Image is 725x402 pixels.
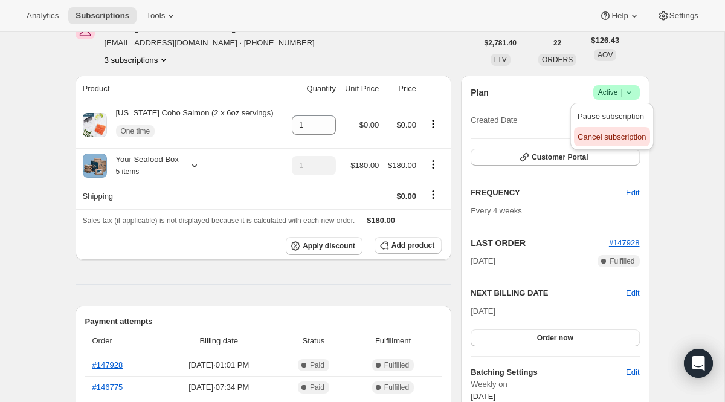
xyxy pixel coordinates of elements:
[610,256,634,266] span: Fulfilled
[396,192,416,201] span: $0.00
[382,76,420,102] th: Price
[592,7,647,24] button: Help
[19,7,66,24] button: Analytics
[367,216,395,225] span: $180.00
[85,328,159,354] th: Order
[620,88,622,97] span: |
[471,255,495,267] span: [DATE]
[375,237,442,254] button: Add product
[83,216,355,225] span: Sales tax (if applicable) is not displayed because it is calculated with each new order.
[352,335,434,347] span: Fulfillment
[471,206,522,215] span: Every 4 weeks
[598,51,613,59] span: AOV
[471,237,609,249] h2: LAST ORDER
[471,392,495,401] span: [DATE]
[283,335,344,347] span: Status
[553,38,561,48] span: 22
[76,76,286,102] th: Product
[471,187,626,199] h2: FREQUENCY
[286,76,340,102] th: Quantity
[611,11,628,21] span: Help
[542,56,573,64] span: ORDERS
[303,241,355,251] span: Apply discount
[105,20,251,32] div: Jack [PERSON_NAME]
[471,378,639,391] span: Weekly on
[669,11,698,21] span: Settings
[650,7,706,24] button: Settings
[471,149,639,166] button: Customer Portal
[619,183,646,203] button: Edit
[146,11,165,21] span: Tools
[477,34,524,51] button: $2,781.40
[163,381,276,394] span: [DATE] · 07:34 PM
[609,237,640,249] button: #147928
[139,7,184,24] button: Tools
[107,154,179,178] div: Your Seafood Box
[340,76,382,102] th: Unit Price
[574,127,649,146] button: Cancel subscription
[609,238,640,247] a: #147928
[574,106,649,126] button: Pause subscription
[83,154,107,178] img: product img
[626,287,639,299] button: Edit
[76,11,129,21] span: Subscriptions
[471,306,495,316] span: [DATE]
[107,107,274,143] div: [US_STATE] Coho Salmon (2 x 6oz servings)
[286,237,362,255] button: Apply discount
[350,161,379,170] span: $180.00
[85,316,442,328] h2: Payment attempts
[546,34,569,51] button: 22
[494,56,507,64] span: LTV
[532,152,588,162] span: Customer Portal
[471,366,626,378] h6: Batching Settings
[116,167,140,176] small: 5 items
[359,120,379,129] span: $0.00
[163,335,276,347] span: Billing date
[310,360,324,370] span: Paid
[537,333,573,343] span: Order now
[424,188,443,201] button: Shipping actions
[310,383,324,392] span: Paid
[485,38,517,48] span: $2,781.40
[384,383,409,392] span: Fulfilled
[92,360,123,369] a: #147928
[391,241,434,250] span: Add product
[424,158,443,171] button: Product actions
[578,112,644,121] span: Pause subscription
[76,183,286,209] th: Shipping
[27,11,59,21] span: Analytics
[471,86,489,99] h2: Plan
[396,120,416,129] span: $0.00
[578,132,646,141] span: Cancel subscription
[384,360,409,370] span: Fulfilled
[598,86,635,99] span: Active
[83,113,107,137] img: product img
[591,34,619,47] span: $126.43
[424,117,443,131] button: Product actions
[471,287,626,299] h2: NEXT BILLING DATE
[105,37,315,49] span: [EMAIL_ADDRESS][DOMAIN_NAME] · [PHONE_NUMBER]
[105,54,170,66] button: Product actions
[68,7,137,24] button: Subscriptions
[619,363,646,382] button: Edit
[121,126,150,136] span: One time
[163,359,276,371] span: [DATE] · 01:01 PM
[684,349,713,378] div: Open Intercom Messenger
[471,114,517,126] span: Created Date
[626,187,639,199] span: Edit
[92,383,123,392] a: #146775
[471,329,639,346] button: Order now
[626,366,639,378] span: Edit
[388,161,416,170] span: $180.00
